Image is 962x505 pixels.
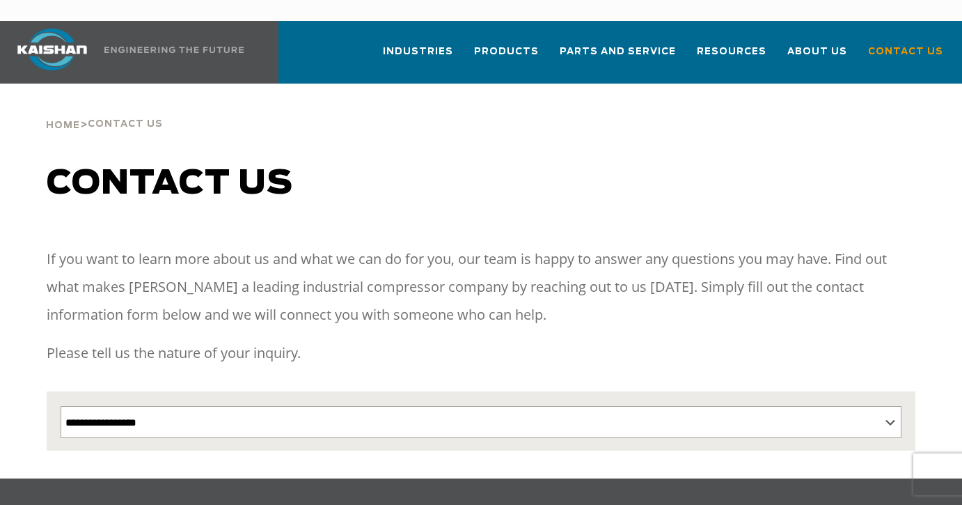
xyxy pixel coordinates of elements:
[46,84,163,137] div: >
[47,339,915,367] p: Please tell us the nature of your inquiry.
[560,33,676,81] a: Parts and Service
[104,47,244,53] img: Engineering the future
[697,44,766,60] span: Resources
[474,33,539,81] a: Products
[46,121,80,130] span: Home
[787,44,847,60] span: About Us
[47,167,293,201] span: Contact us
[88,120,163,129] span: Contact Us
[868,33,943,81] a: Contact Us
[383,33,453,81] a: Industries
[697,33,766,81] a: Resources
[560,44,676,60] span: Parts and Service
[383,44,453,60] span: Industries
[47,245,915,329] p: If you want to learn more about us and what we can do for you, our team is happy to answer any qu...
[787,33,847,81] a: About Us
[474,44,539,60] span: Products
[868,44,943,60] span: Contact Us
[46,118,80,131] a: Home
